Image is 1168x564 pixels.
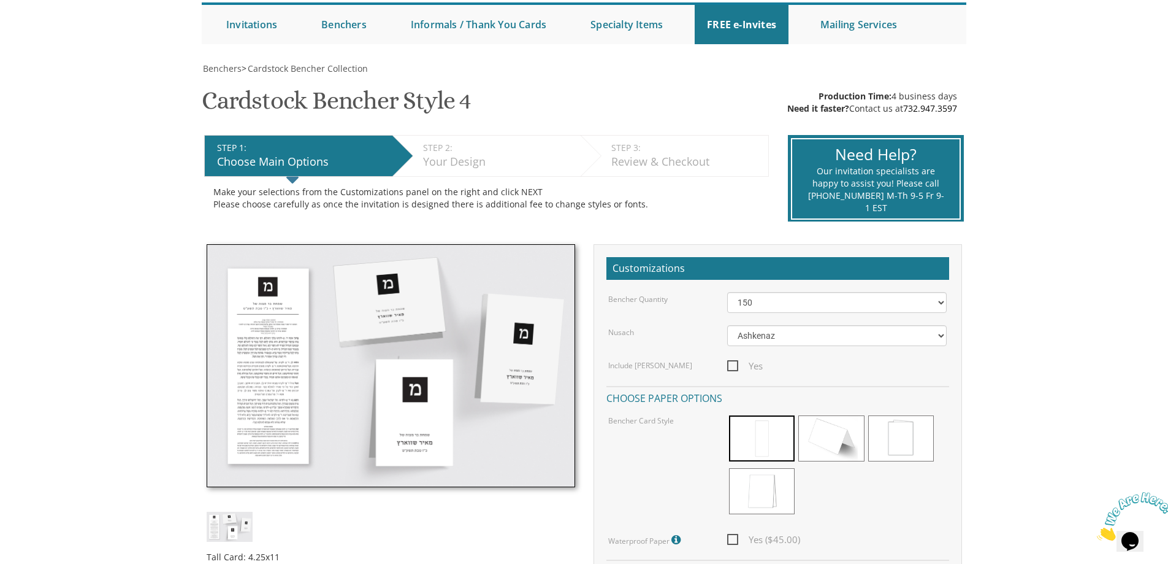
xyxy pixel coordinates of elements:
[608,294,668,304] label: Bencher Quantity
[309,5,379,44] a: Benchers
[203,63,242,74] span: Benchers
[611,142,762,154] div: STEP 3:
[5,5,81,53] img: Chat attention grabber
[787,90,957,115] div: 4 business days Contact us at
[399,5,559,44] a: Informals / Thank You Cards
[207,244,575,487] img: cbstyle4.jpg
[423,154,574,170] div: Your Design
[242,63,368,74] span: >
[246,63,368,74] a: Cardstock Bencher Collection
[608,532,684,548] label: Waterproof Paper
[202,87,471,123] h1: Cardstock Bencher Style 4
[819,90,891,102] span: Production Time:
[727,358,763,374] span: Yes
[727,532,800,547] span: Yes ($45.00)
[217,142,386,154] div: STEP 1:
[1092,487,1168,546] iframe: chat widget
[903,102,957,114] a: 732.947.3597
[608,327,634,338] label: Nusach
[214,5,289,44] a: Invitations
[606,386,949,408] h4: Choose paper options
[213,186,760,211] div: Make your selections from the Customizations panel on the right and click NEXT Please choose care...
[606,257,949,280] h2: Customizations
[807,165,944,214] div: Our invitation specialists are happy to assist you! Please call [PHONE_NUMBER] M-Th 9-5 Fr 9-1 EST
[807,144,944,166] div: Need Help?
[578,5,675,44] a: Specialty Items
[608,415,674,426] label: Bencher Card Style
[695,5,788,44] a: FREE e-Invites
[787,102,849,114] span: Need it faster?
[207,512,253,542] img: cbstyle4.jpg
[248,63,368,74] span: Cardstock Bencher Collection
[608,360,692,371] label: Include [PERSON_NAME]
[423,142,574,154] div: STEP 2:
[202,63,242,74] a: Benchers
[808,5,909,44] a: Mailing Services
[217,154,386,170] div: Choose Main Options
[611,154,762,170] div: Review & Checkout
